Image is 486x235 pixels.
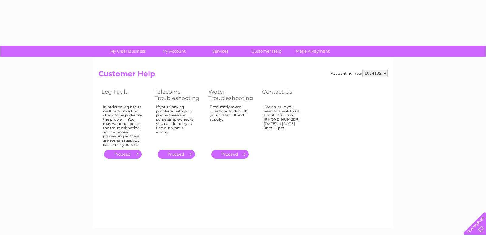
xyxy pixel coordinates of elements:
div: Frequently asked questions to do with your water bill and supply. [210,105,250,144]
a: . [211,150,249,159]
div: If you're having problems with your phone there are some simple checks you can do to try to find ... [156,105,196,144]
div: In order to log a fault we'll perform a line check to help identify the problem. You may want to ... [103,105,142,147]
h2: Customer Help [98,70,388,81]
th: Contact Us [259,87,312,103]
div: Got an issue you need to speak to us about? Call us on [PHONE_NUMBER] [DATE] to [DATE] 8am – 6pm. [264,105,303,144]
a: Customer Help [241,46,292,57]
th: Log Fault [98,87,152,103]
a: Make A Payment [288,46,338,57]
th: Water Troubleshooting [205,87,259,103]
a: Services [195,46,245,57]
a: My Account [149,46,199,57]
a: My Clear Business [103,46,153,57]
a: . [158,150,195,159]
div: Account number [331,70,388,77]
a: . [104,150,142,159]
th: Telecoms Troubleshooting [152,87,205,103]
